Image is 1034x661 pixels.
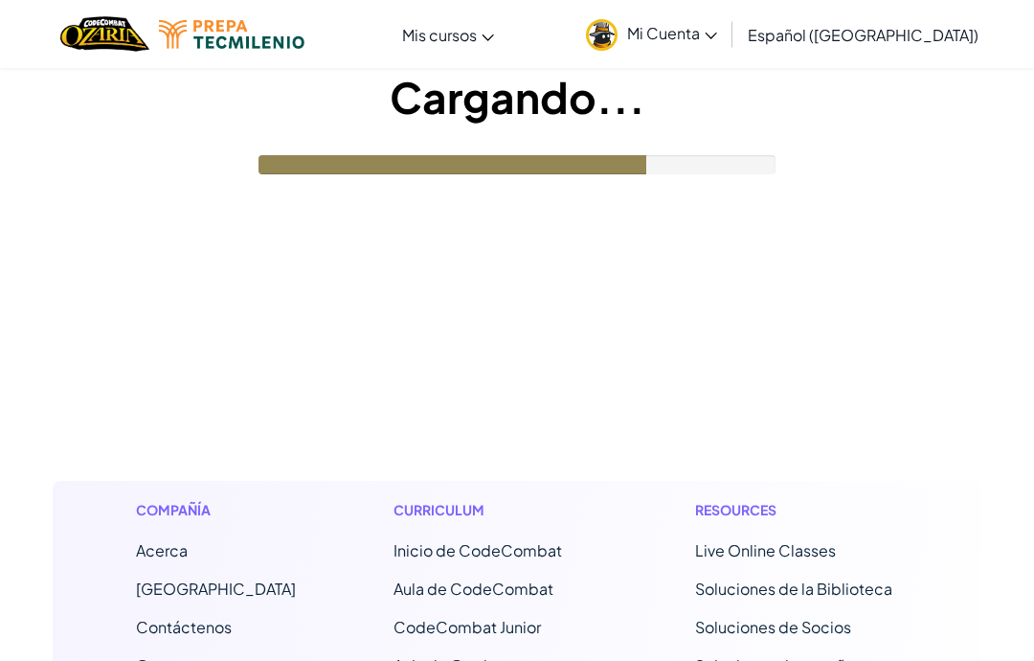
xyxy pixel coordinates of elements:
span: Español ([GEOGRAPHIC_DATA]) [748,25,978,45]
img: avatar [586,19,618,51]
a: Aula de CodeCombat [393,579,553,599]
span: Inicio de CodeCombat [393,540,562,560]
a: Mi Cuenta [576,4,727,64]
a: Live Online Classes [695,540,836,560]
a: Acerca [136,540,188,560]
span: Mis cursos [402,25,477,45]
a: Español ([GEOGRAPHIC_DATA]) [738,9,988,60]
img: Tecmilenio logo [159,20,304,49]
h1: Compañía [136,500,296,520]
h1: Resources [695,500,899,520]
span: Mi Cuenta [627,23,717,43]
span: Contáctenos [136,617,232,637]
img: Home [60,14,149,54]
a: CodeCombat Junior [393,617,541,637]
a: Soluciones de Socios [695,617,851,637]
a: [GEOGRAPHIC_DATA] [136,579,296,599]
a: Soluciones de la Biblioteca [695,579,892,599]
a: Mis cursos [393,9,504,60]
a: Ozaria by CodeCombat logo [60,14,149,54]
h1: Curriculum [393,500,597,520]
